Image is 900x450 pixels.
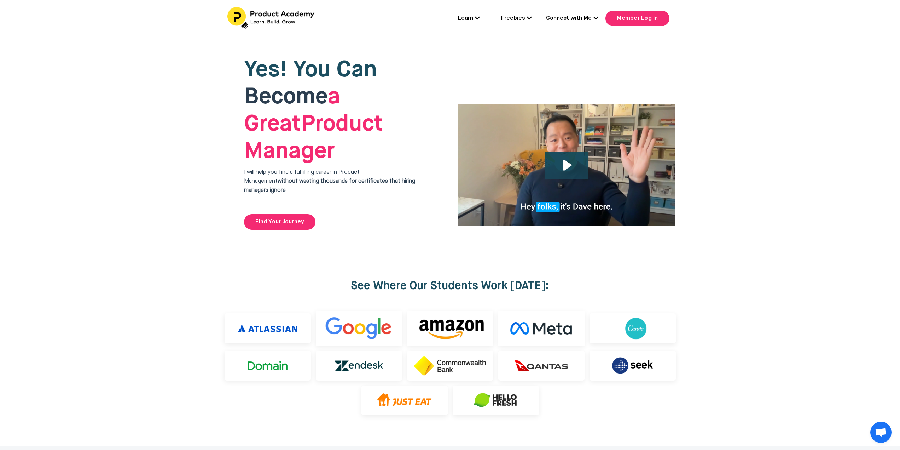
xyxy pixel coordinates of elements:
[244,86,383,163] span: Product Manager
[244,170,415,193] span: I will help you find a fulfilling career in Product Management
[351,280,549,292] strong: See Where Our Students Work [DATE]:
[501,14,532,23] a: Freebies
[227,7,316,29] img: Header Logo
[605,11,669,26] a: Member Log In
[244,86,328,108] span: Become
[244,214,315,230] a: Find Your Journey
[244,178,415,193] strong: without wasting thousands for certificates that hiring managers ignore
[244,86,340,136] strong: a Great
[870,422,892,443] div: Open chat
[545,152,588,179] button: Play Video: file-uploads/sites/127338/video/4ffeae-3e1-a2cd-5ad6-eac528a42_Why_I_built_product_ac...
[458,14,480,23] a: Learn
[244,59,377,81] span: Yes! You Can
[546,14,598,23] a: Connect with Me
